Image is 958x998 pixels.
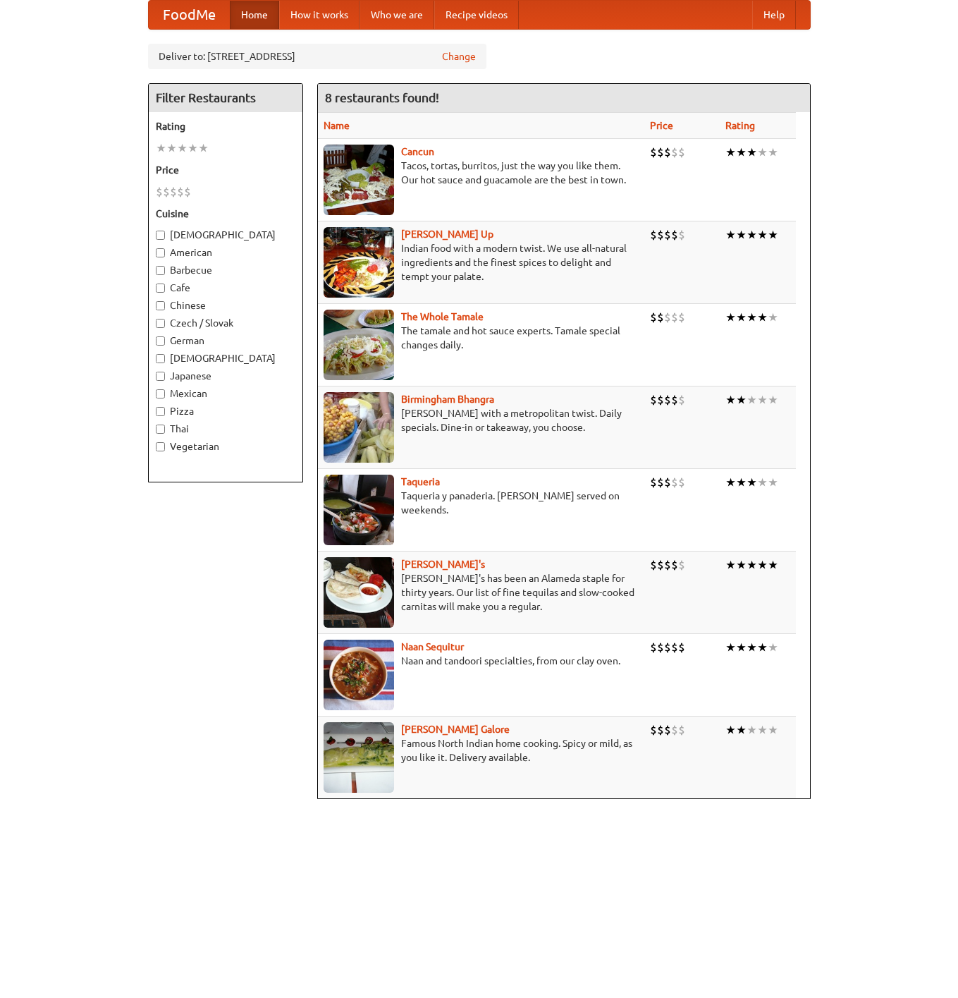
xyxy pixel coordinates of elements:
[156,387,295,401] label: Mexican
[757,640,768,655] li: ★
[671,310,678,325] li: $
[324,557,394,628] img: pedros.jpg
[757,722,768,738] li: ★
[156,228,295,242] label: [DEMOGRAPHIC_DATA]
[671,392,678,408] li: $
[768,145,778,160] li: ★
[324,241,639,284] p: Indian food with a modern twist. We use all-natural ingredients and the finest spices to delight ...
[678,392,685,408] li: $
[768,310,778,325] li: ★
[401,311,484,322] a: The Whole Tamale
[156,319,165,328] input: Czech / Slovak
[324,324,639,352] p: The tamale and hot sauce experts. Tamale special changes daily.
[156,207,295,221] h5: Cuisine
[747,145,757,160] li: ★
[324,489,639,517] p: Taqueria y panaderia. [PERSON_NAME] served on weekends.
[156,281,295,295] label: Cafe
[156,372,165,381] input: Japanese
[324,571,639,614] p: [PERSON_NAME]'s has been an Alameda staple for thirty years. Our list of fine tequilas and slow-c...
[725,557,736,573] li: ★
[725,120,755,131] a: Rating
[324,159,639,187] p: Tacos, tortas, burritos, just the way you like them. Our hot sauce and guacamole are the best in ...
[324,310,394,380] img: wholetamale.jpg
[401,476,440,487] a: Taqueria
[678,227,685,243] li: $
[747,722,757,738] li: ★
[156,442,165,451] input: Vegetarian
[650,722,657,738] li: $
[747,392,757,408] li: ★
[664,392,671,408] li: $
[198,140,209,156] li: ★
[156,184,163,200] li: $
[747,557,757,573] li: ★
[671,722,678,738] li: $
[156,316,295,330] label: Czech / Slovak
[156,425,165,434] input: Thai
[768,227,778,243] li: ★
[725,392,736,408] li: ★
[156,284,165,293] input: Cafe
[678,145,685,160] li: $
[170,184,177,200] li: $
[657,227,664,243] li: $
[177,184,184,200] li: $
[650,145,657,160] li: $
[664,310,671,325] li: $
[166,140,177,156] li: ★
[725,227,736,243] li: ★
[757,475,768,490] li: ★
[148,44,486,69] div: Deliver to: [STREET_ADDRESS]
[156,354,165,363] input: [DEMOGRAPHIC_DATA]
[401,559,485,570] a: [PERSON_NAME]'s
[324,120,350,131] a: Name
[401,229,493,240] b: [PERSON_NAME] Up
[401,394,494,405] b: Birmingham Bhangra
[736,557,747,573] li: ★
[736,722,747,738] li: ★
[657,475,664,490] li: $
[747,310,757,325] li: ★
[736,392,747,408] li: ★
[434,1,519,29] a: Recipe videos
[324,736,639,765] p: Famous North Indian home cooking. Spicy or mild, as you like it. Delivery available.
[657,722,664,738] li: $
[736,145,747,160] li: ★
[401,724,510,735] a: [PERSON_NAME] Galore
[650,392,657,408] li: $
[650,640,657,655] li: $
[156,404,295,418] label: Pizza
[156,245,295,260] label: American
[650,475,657,490] li: $
[757,227,768,243] li: ★
[401,146,434,157] a: Cancun
[752,1,796,29] a: Help
[401,641,464,652] b: Naan Sequitur
[650,227,657,243] li: $
[156,163,295,177] h5: Price
[657,557,664,573] li: $
[678,475,685,490] li: $
[768,557,778,573] li: ★
[156,301,165,310] input: Chinese
[768,640,778,655] li: ★
[156,334,295,348] label: German
[725,475,736,490] li: ★
[324,406,639,434] p: [PERSON_NAME] with a metropolitan twist. Daily specials. Dine-in or takeaway, you choose.
[657,392,664,408] li: $
[156,231,165,240] input: [DEMOGRAPHIC_DATA]
[324,475,394,545] img: taqueria.jpg
[188,140,198,156] li: ★
[184,184,191,200] li: $
[156,422,295,436] label: Thai
[725,722,736,738] li: ★
[156,263,295,277] label: Barbecue
[757,557,768,573] li: ★
[657,310,664,325] li: $
[156,389,165,398] input: Mexican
